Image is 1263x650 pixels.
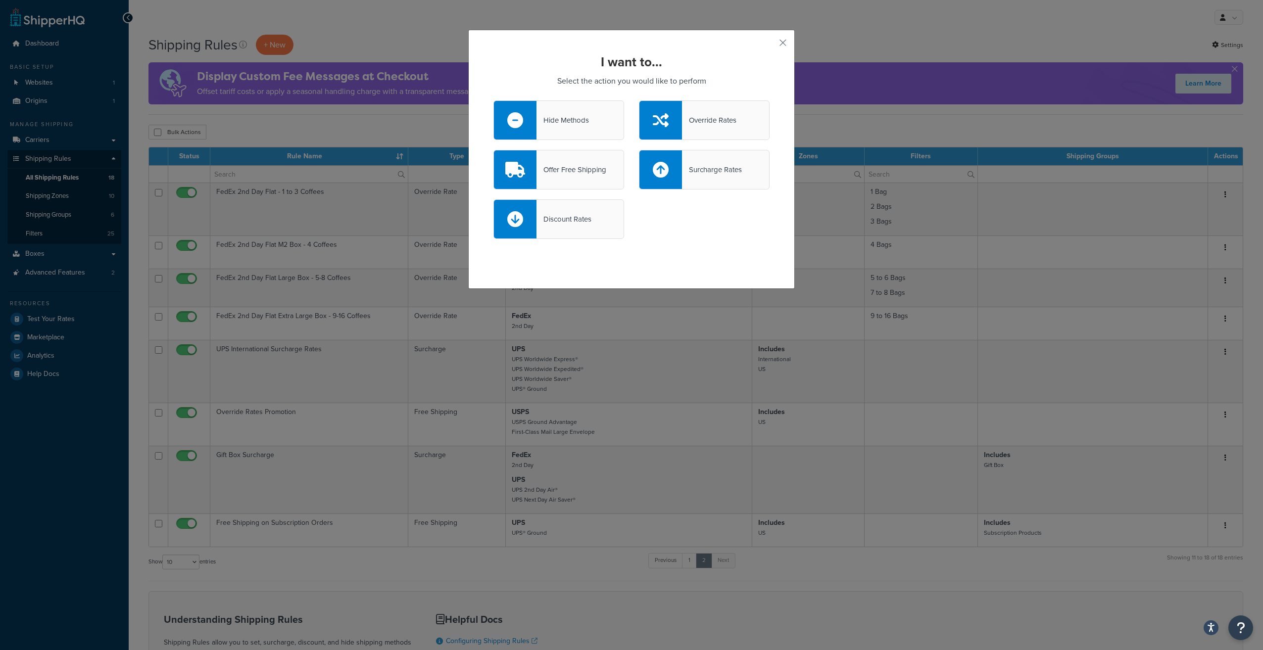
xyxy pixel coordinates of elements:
[493,74,770,88] p: Select the action you would like to perform
[682,163,742,177] div: Surcharge Rates
[536,163,606,177] div: Offer Free Shipping
[682,113,736,127] div: Override Rates
[601,52,662,71] strong: I want to...
[536,212,591,226] div: Discount Rates
[1228,615,1253,640] button: Open Resource Center
[536,113,589,127] div: Hide Methods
